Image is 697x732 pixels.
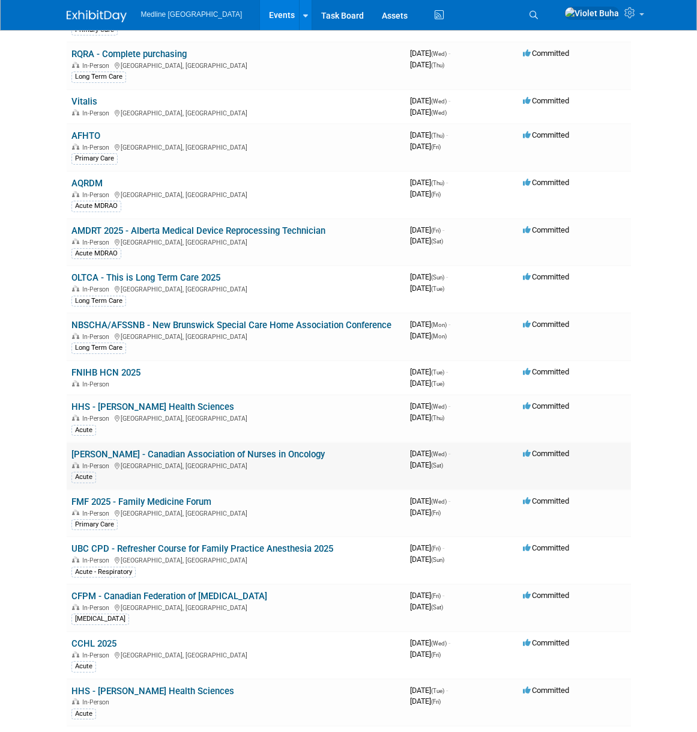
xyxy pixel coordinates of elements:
[71,614,129,624] div: [MEDICAL_DATA]
[82,62,113,70] span: In-Person
[564,7,620,20] img: Violet Buha
[71,331,400,341] div: [GEOGRAPHIC_DATA], [GEOGRAPHIC_DATA]
[82,285,113,293] span: In-Person
[410,236,443,245] span: [DATE]
[82,510,113,517] span: In-Person
[523,401,569,410] span: Committed
[431,415,444,421] span: (Thu)
[71,591,267,602] a: CFPM - Canadian Federation of [MEDICAL_DATA]
[448,638,450,647] span: -
[71,449,325,460] a: [PERSON_NAME] - Canadian Association of Nurses in Oncology
[410,96,450,105] span: [DATE]
[71,49,187,59] a: RQRA - Complete purchasing
[72,557,79,563] img: In-Person Event
[410,543,444,552] span: [DATE]
[82,191,113,199] span: In-Person
[410,460,443,469] span: [DATE]
[82,651,113,659] span: In-Person
[410,602,443,611] span: [DATE]
[431,227,441,234] span: (Fri)
[72,510,79,516] img: In-Person Event
[523,638,569,647] span: Committed
[72,333,79,339] img: In-Person Event
[410,225,444,234] span: [DATE]
[523,496,569,505] span: Committed
[431,191,441,198] span: (Fri)
[410,108,447,117] span: [DATE]
[410,60,444,69] span: [DATE]
[523,543,569,552] span: Committed
[71,72,126,82] div: Long Term Care
[448,449,450,458] span: -
[431,322,447,328] span: (Mon)
[71,638,116,649] a: CCHL 2025
[410,49,450,58] span: [DATE]
[431,640,447,647] span: (Wed)
[72,651,79,657] img: In-Person Event
[410,178,448,187] span: [DATE]
[72,109,79,115] img: In-Person Event
[71,96,97,107] a: Vitalis
[410,130,448,139] span: [DATE]
[410,449,450,458] span: [DATE]
[446,686,448,695] span: -
[71,460,400,470] div: [GEOGRAPHIC_DATA], [GEOGRAPHIC_DATA]
[71,178,103,189] a: AQRDM
[410,272,448,281] span: [DATE]
[431,604,443,611] span: (Sat)
[410,508,441,517] span: [DATE]
[431,98,447,105] span: (Wed)
[523,178,569,187] span: Committed
[431,545,441,552] span: (Fri)
[82,415,113,422] span: In-Person
[72,191,79,197] img: In-Person Event
[72,239,79,245] img: In-Person Event
[431,180,444,186] span: (Thu)
[71,555,400,564] div: [GEOGRAPHIC_DATA], [GEOGRAPHIC_DATA]
[71,567,136,578] div: Acute - Respiratory
[431,274,444,281] span: (Sun)
[431,557,444,563] span: (Sun)
[410,284,444,293] span: [DATE]
[71,367,140,378] a: FNIHB HCN 2025
[82,109,113,117] span: In-Person
[71,189,400,199] div: [GEOGRAPHIC_DATA], [GEOGRAPHIC_DATA]
[71,519,118,530] div: Primary Care
[523,225,569,234] span: Committed
[448,49,450,58] span: -
[523,130,569,139] span: Committed
[410,591,444,600] span: [DATE]
[410,142,441,151] span: [DATE]
[410,638,450,647] span: [DATE]
[71,472,96,483] div: Acute
[431,238,443,245] span: (Sat)
[71,248,121,259] div: Acute MDRAO
[71,425,96,436] div: Acute
[442,225,444,234] span: -
[431,593,441,599] span: (Fri)
[71,237,400,246] div: [GEOGRAPHIC_DATA], [GEOGRAPHIC_DATA]
[523,96,569,105] span: Committed
[82,698,113,706] span: In-Person
[71,284,400,293] div: [GEOGRAPHIC_DATA], [GEOGRAPHIC_DATA]
[67,10,127,22] img: ExhibitDay
[72,698,79,704] img: In-Person Event
[442,591,444,600] span: -
[71,496,211,507] a: FMF 2025 - Family Medicine Forum
[431,698,441,705] span: (Fri)
[71,201,121,212] div: Acute MDRAO
[523,49,569,58] span: Committed
[448,401,450,410] span: -
[71,153,118,164] div: Primary Care
[431,403,447,410] span: (Wed)
[71,320,391,331] a: NBSCHA/AFSSNB - New Brunswick Special Care Home Association Conference
[431,132,444,139] span: (Thu)
[410,686,448,695] span: [DATE]
[72,415,79,421] img: In-Person Event
[71,142,400,151] div: [GEOGRAPHIC_DATA], [GEOGRAPHIC_DATA]
[71,401,234,412] a: HHS - [PERSON_NAME] Health Sciences
[72,62,79,68] img: In-Person Event
[523,686,569,695] span: Committed
[72,604,79,610] img: In-Person Event
[82,462,113,470] span: In-Person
